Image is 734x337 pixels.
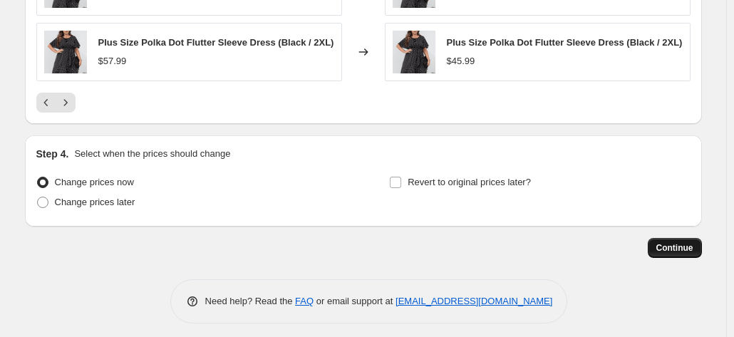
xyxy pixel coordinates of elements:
[314,296,396,306] span: or email support at
[98,54,127,68] div: $57.99
[44,31,87,73] img: 48cd0e2b74c54e469a9559cc4e58a23f-Max_80x.png
[396,296,552,306] a: [EMAIL_ADDRESS][DOMAIN_NAME]
[447,37,683,48] span: Plus Size Polka Dot Flutter Sleeve Dress (Black / 2XL)
[295,296,314,306] a: FAQ
[36,93,56,113] button: Previous
[36,147,69,161] h2: Step 4.
[74,147,230,161] p: Select when the prices should change
[393,31,435,73] img: 48cd0e2b74c54e469a9559cc4e58a23f-Max_80x.png
[205,296,296,306] span: Need help? Read the
[98,37,334,48] span: Plus Size Polka Dot Flutter Sleeve Dress (Black / 2XL)
[408,177,531,187] span: Revert to original prices later?
[55,197,135,207] span: Change prices later
[36,93,76,113] nav: Pagination
[447,54,475,68] div: $45.99
[656,242,693,254] span: Continue
[55,177,134,187] span: Change prices now
[56,93,76,113] button: Next
[648,238,702,258] button: Continue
